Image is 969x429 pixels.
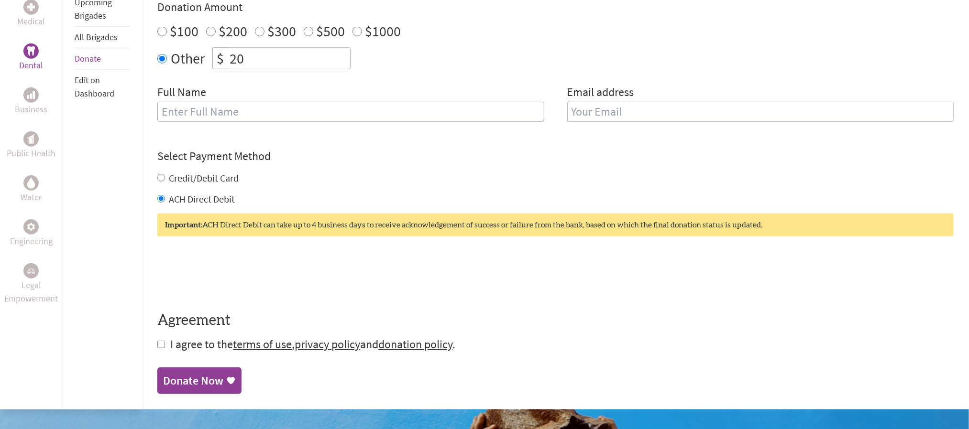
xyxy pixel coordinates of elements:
[75,27,131,48] li: All Brigades
[23,87,39,103] div: Business
[23,43,39,59] div: Dental
[23,175,39,191] div: Water
[157,367,242,394] a: Donate Now
[23,219,39,235] div: Engineering
[27,223,35,230] img: Engineering
[75,75,114,99] a: Edit on Dashboard
[23,263,39,279] div: Legal Empowerment
[157,312,954,329] h4: Agreement
[7,131,55,160] a: Public HealthPublic Health
[213,48,228,69] div: $
[10,219,53,248] a: EngineeringEngineering
[157,149,954,164] h4: Select Payment Method
[75,53,101,64] a: Donate
[170,337,455,352] span: I agree to the , and .
[233,337,292,352] a: terms of use
[27,3,35,11] img: Medical
[27,177,35,188] img: Water
[157,85,206,102] label: Full Name
[23,131,39,147] div: Public Health
[169,193,235,205] label: ACH Direct Debit
[157,256,303,293] iframe: reCAPTCHA
[19,43,43,72] a: DentalDental
[21,175,42,204] a: WaterWater
[567,85,634,102] label: Email address
[171,47,205,69] label: Other
[27,134,35,144] img: Public Health
[19,59,43,72] p: Dental
[2,263,61,305] a: Legal EmpowermentLegal Empowerment
[27,46,35,55] img: Dental
[365,22,401,40] label: $1000
[157,214,954,236] div: ACH Direct Debit can take up to 4 business days to receive acknowledgement of success or failure ...
[295,337,360,352] a: privacy policy
[15,87,47,116] a: BusinessBusiness
[75,32,118,43] a: All Brigades
[169,172,239,184] label: Credit/Debit Card
[15,103,47,116] p: Business
[17,15,45,28] p: Medical
[75,70,131,104] li: Edit on Dashboard
[10,235,53,248] p: Engineering
[170,22,198,40] label: $100
[567,102,954,122] input: Your Email
[21,191,42,204] p: Water
[75,48,131,70] li: Donate
[27,91,35,99] img: Business
[27,268,35,274] img: Legal Empowerment
[2,279,61,305] p: Legal Empowerment
[7,147,55,160] p: Public Health
[157,102,544,122] input: Enter Full Name
[316,22,345,40] label: $500
[219,22,247,40] label: $200
[267,22,296,40] label: $300
[378,337,452,352] a: donation policy
[165,221,202,229] strong: Important:
[163,373,223,388] div: Donate Now
[228,48,350,69] input: Enter Amount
